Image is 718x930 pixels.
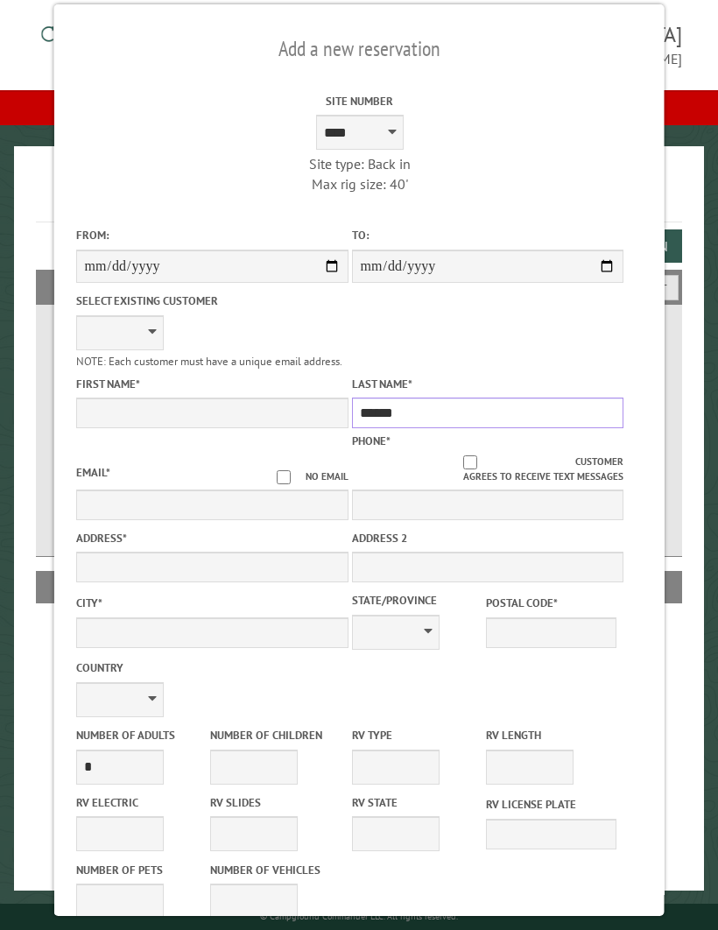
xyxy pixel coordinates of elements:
[75,727,206,743] label: Number of Adults
[36,174,682,222] h1: Reservations
[51,92,136,125] a: Dashboard
[351,592,482,609] label: State/Province
[351,794,482,811] label: RV State
[75,794,206,811] label: RV Electric
[351,376,623,392] label: Last Name
[75,465,109,480] label: Email
[209,727,340,743] label: Number of Children
[364,455,575,469] input: Customer agrees to receive text messages
[209,862,340,878] label: Number of Vehicles
[223,93,496,109] label: Site Number
[351,433,390,448] label: Phone
[260,911,458,922] small: © Campground Commander LLC. All rights reserved.
[75,862,206,878] label: Number of Pets
[75,530,348,546] label: Address
[485,727,616,743] label: RV Length
[36,6,255,74] img: Campground Commander
[75,376,348,392] label: First Name
[351,227,623,243] label: To:
[351,454,623,484] label: Customer agrees to receive text messages
[75,32,643,66] h2: Add a new reservation
[75,595,348,611] label: City
[209,794,340,811] label: RV Slides
[485,796,616,813] label: RV License Plate
[75,227,348,243] label: From:
[223,174,496,194] div: Max rig size: 40'
[351,727,482,743] label: RV Type
[351,530,623,546] label: Address 2
[75,354,341,369] small: NOTE: Each customer must have a unique email address.
[261,470,305,484] input: No email
[75,292,348,309] label: Select existing customer
[261,469,348,484] label: No email
[485,595,616,611] label: Postal Code
[223,154,496,173] div: Site type: Back in
[75,659,348,676] label: Country
[36,270,682,303] h2: Filters
[45,571,104,602] th: Site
